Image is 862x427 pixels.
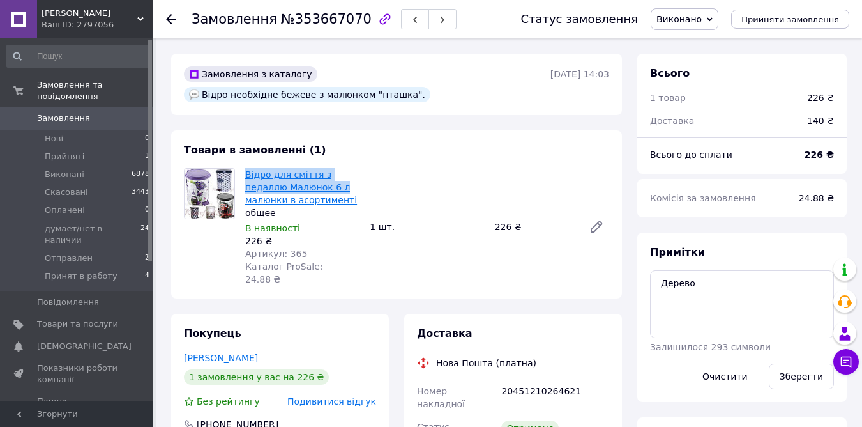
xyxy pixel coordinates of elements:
[692,364,759,389] button: Очистити
[37,396,118,419] span: Панель управління
[185,169,234,219] img: Відро для сміття з педаллю Малюнок 6 л малюнки в асортименті
[245,206,359,219] div: общее
[184,144,326,156] span: Товари в замовленні (1)
[799,193,834,203] span: 24.88 ₴
[145,133,149,144] span: 0
[417,327,473,339] span: Доставка
[145,151,149,162] span: 1
[650,150,732,160] span: Всього до сплати
[184,66,317,82] div: Замовлення з каталогу
[245,261,322,284] span: Каталог ProSale: 24.88 ₴
[184,327,241,339] span: Покупець
[45,252,93,264] span: Отправлен
[42,8,137,19] span: ФОП Ярова М.В.
[45,187,88,198] span: Скасовані
[245,235,359,247] div: 226 ₴
[166,13,176,26] div: Повернутися назад
[650,193,756,203] span: Комісія за замовлення
[805,150,834,160] b: 226 ₴
[245,223,300,233] span: В наявності
[650,342,771,352] span: Залишилося 293 символи
[650,116,694,126] span: Доставка
[769,364,834,389] button: Зберегти
[287,396,376,407] span: Подивитися відгук
[650,246,705,258] span: Примітки
[656,14,702,24] span: Виконано
[433,357,540,369] div: Нова Пошта (платна)
[45,205,85,216] span: Оплачені
[833,349,859,375] button: Чат з покупцем
[37,341,132,352] span: [DEMOGRAPHIC_DATA]
[184,353,258,363] a: [PERSON_NAME]
[520,13,638,26] div: Статус замовлення
[140,223,149,246] span: 24
[731,10,849,29] button: Прийняти замовлення
[45,151,84,162] span: Прийняті
[37,113,90,124] span: Замовлення
[807,91,834,104] div: 226 ₴
[365,218,489,236] div: 1 шт.
[45,270,117,282] span: Принят в работу
[145,252,149,264] span: 2
[417,386,465,409] span: Номер накладної
[799,107,842,135] div: 140 ₴
[145,270,149,282] span: 4
[650,67,690,79] span: Всього
[37,297,99,308] span: Повідомлення
[184,87,430,102] div: Відро необхідне бежеве з малюнком "пташка".
[245,249,307,259] span: Артикул: 365
[42,19,153,31] div: Ваш ID: 2797056
[245,169,357,205] a: Відро для сміття з педаллю Малюнок 6 л малюнки в асортименті
[184,369,329,385] div: 1 замовлення у вас на 226 ₴
[192,12,277,27] span: Замовлення
[45,223,140,246] span: думает/нет в наличии
[650,93,686,103] span: 1 товар
[45,133,63,144] span: Нові
[281,12,372,27] span: №353667070
[6,45,151,68] input: Пошук
[145,205,149,216] span: 0
[132,187,149,198] span: 3443
[499,380,612,415] div: 20451210264621
[197,396,260,407] span: Без рейтингу
[45,169,84,180] span: Виконані
[37,318,118,330] span: Товари та послуги
[37,79,153,102] span: Замовлення та повідомлення
[741,15,839,24] span: Прийняти замовлення
[584,214,609,240] a: Редагувати
[550,69,609,79] time: [DATE] 14:03
[37,362,118,385] span: Показники роботи компанії
[132,169,149,180] span: 6878
[189,89,199,100] img: :speech_balloon:
[650,270,834,338] textarea: Дерево
[490,218,578,236] div: 226 ₴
